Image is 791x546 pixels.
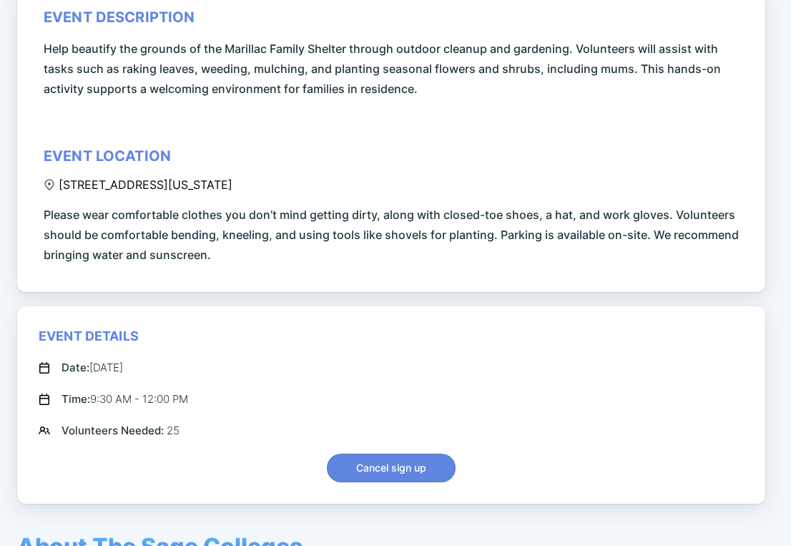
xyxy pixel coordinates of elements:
[39,328,139,345] div: Event Details
[62,422,180,439] div: 25
[44,9,195,26] div: event description
[62,424,167,437] span: Volunteers Needed:
[62,359,123,376] div: [DATE]
[44,39,744,99] span: Help beautify the grounds of the Marillac Family Shelter through outdoor cleanup and gardening. V...
[62,391,188,408] div: 9:30 AM - 12:00 PM
[62,392,90,406] span: Time:
[44,147,171,165] div: event location
[44,177,232,192] div: [STREET_ADDRESS][US_STATE]
[356,461,426,475] span: Cancel sign up
[327,454,456,482] button: Cancel sign up
[62,361,89,374] span: Date:
[44,205,744,265] span: Please wear comfortable clothes you don’t mind getting dirty, along with closed-toe shoes, a hat,...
